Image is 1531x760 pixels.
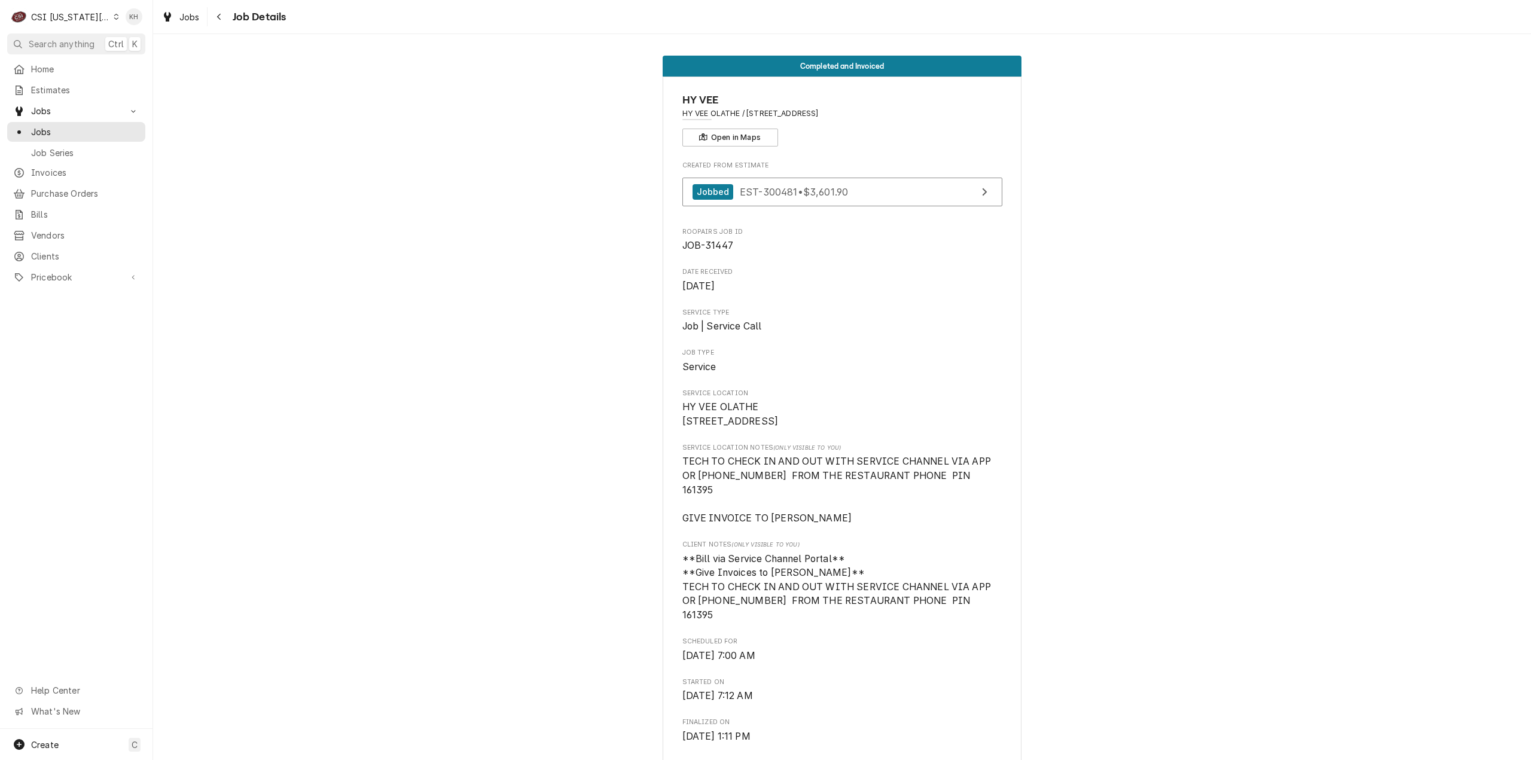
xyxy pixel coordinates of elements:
span: Started On [682,689,1002,703]
span: Started On [682,677,1002,687]
span: Client Notes [682,540,1002,550]
span: (Only Visible to You) [773,444,841,451]
a: Bills [7,205,145,224]
div: Roopairs Job ID [682,227,1002,253]
span: Finalized On [682,718,1002,727]
div: Job Type [682,348,1002,374]
span: Home [31,63,139,75]
span: Search anything [29,38,94,50]
span: TECH TO CHECK IN AND OUT WITH SERVICE CHANNEL VIA APP OR [PHONE_NUMBER] FROM THE RESTAURANT PHONE... [682,456,994,524]
div: [object Object] [682,443,1002,526]
span: Service [682,361,716,373]
div: Created From Estimate [682,161,1002,212]
span: Service Location [682,389,1002,398]
span: HY VEE OLATHE [STREET_ADDRESS] [682,401,779,427]
span: Jobs [31,126,139,138]
span: [DATE] [682,280,715,292]
span: Job | Service Call [682,321,762,332]
span: [DATE] 7:12 AM [682,690,753,701]
span: [DATE] 7:00 AM [682,650,755,661]
div: Date Received [682,267,1002,293]
a: View Estimate [682,178,1002,207]
div: Kelsey Hetlage's Avatar [126,8,142,25]
span: Roopairs Job ID [682,239,1002,253]
span: JOB-31447 [682,240,733,251]
div: Jobbed [693,184,734,200]
span: Create [31,740,59,750]
span: Service Location [682,400,1002,428]
span: Ctrl [108,38,124,50]
div: Service Type [682,308,1002,334]
span: **Bill via Service Channel Portal** **Give Invoices to [PERSON_NAME]** TECH TO CHECK IN AND OUT W... [682,553,994,621]
a: Vendors [7,225,145,245]
span: EST-300481 • $3,601.90 [740,185,848,197]
span: Help Center [31,684,138,697]
span: [object Object] [682,552,1002,622]
div: CSI Kansas City's Avatar [11,8,28,25]
button: Search anythingCtrlK [7,33,145,54]
span: K [132,38,138,50]
span: Vendors [31,229,139,242]
button: Navigate back [210,7,229,26]
div: [object Object] [682,540,1002,622]
a: Go to Pricebook [7,267,145,287]
a: Go to What's New [7,701,145,721]
a: Jobs [157,7,205,27]
span: Date Received [682,279,1002,294]
a: Purchase Orders [7,184,145,203]
a: Go to Jobs [7,101,145,121]
span: Address [682,108,1002,119]
span: (Only Visible to You) [731,541,799,548]
span: Invoices [31,166,139,179]
span: Pricebook [31,271,121,283]
span: Service Location Notes [682,443,1002,453]
a: Clients [7,246,145,266]
span: [DATE] 1:11 PM [682,731,751,742]
div: Scheduled For [682,637,1002,663]
a: Invoices [7,163,145,182]
span: C [132,738,138,751]
span: [object Object] [682,454,1002,525]
span: Finalized On [682,730,1002,744]
a: Home [7,59,145,79]
span: Created From Estimate [682,161,1002,170]
span: Date Received [682,267,1002,277]
span: Purchase Orders [31,187,139,200]
span: Job Details [229,9,286,25]
div: Client Information [682,92,1002,146]
span: Job Series [31,146,139,159]
div: Status [663,56,1021,77]
span: Service Type [682,319,1002,334]
div: CSI [US_STATE][GEOGRAPHIC_DATA] [31,11,110,23]
span: Scheduled For [682,649,1002,663]
div: Started On [682,677,1002,703]
a: Go to Help Center [7,680,145,700]
span: Service Type [682,308,1002,318]
span: Jobs [31,105,121,117]
span: Completed and Invoiced [800,62,885,70]
span: Roopairs Job ID [682,227,1002,237]
span: Jobs [179,11,200,23]
a: Estimates [7,80,145,100]
button: Open in Maps [682,129,778,146]
span: What's New [31,705,138,718]
span: Job Type [682,360,1002,374]
span: Estimates [31,84,139,96]
span: Scheduled For [682,637,1002,646]
div: C [11,8,28,25]
span: Name [682,92,1002,108]
div: KH [126,8,142,25]
span: Job Type [682,348,1002,358]
span: Clients [31,250,139,263]
div: Finalized On [682,718,1002,743]
a: Jobs [7,122,145,142]
span: Bills [31,208,139,221]
a: Job Series [7,143,145,163]
div: Service Location [682,389,1002,429]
